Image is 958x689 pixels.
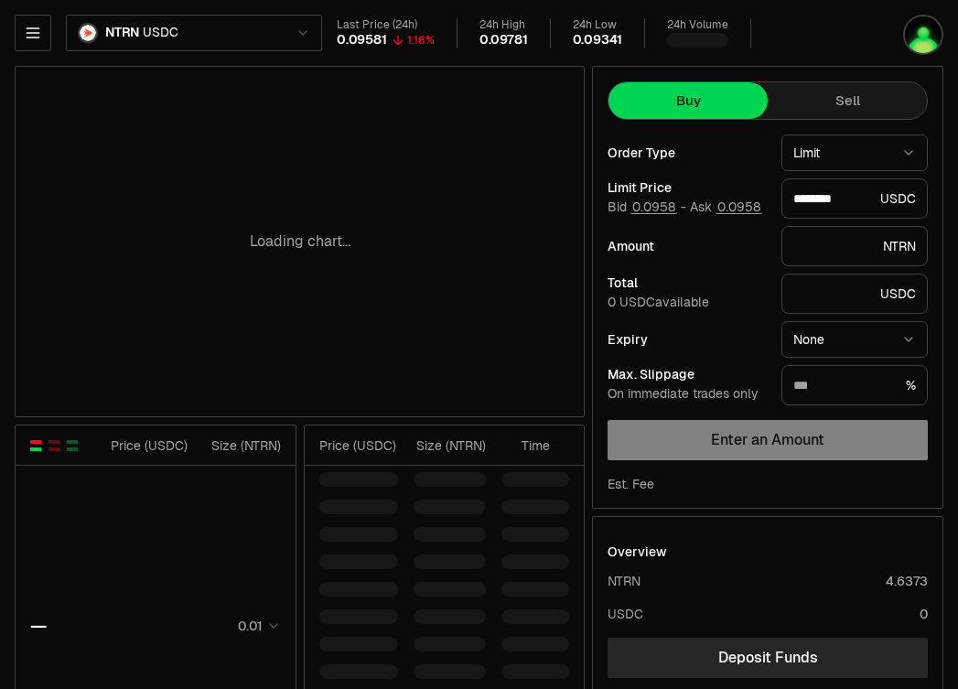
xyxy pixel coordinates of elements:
div: Price ( USDC ) [110,436,188,455]
div: USDC [608,605,643,623]
div: USDC [781,178,928,219]
div: 0.09581 [337,32,387,48]
div: 0 [920,605,928,623]
div: 1.16% [407,33,435,48]
div: Amount [608,240,767,253]
button: Buy [608,82,768,119]
div: Max. Slippage [608,368,767,381]
div: On immediate trades only [608,386,767,403]
div: Last Price (24h) [337,18,435,32]
div: Total [608,276,767,289]
div: 24h Low [573,18,623,32]
span: NTRN [105,25,139,41]
button: Show Buy Orders Only [65,438,80,453]
button: None [781,321,928,358]
div: 24h High [479,18,528,32]
div: Limit Price [608,181,767,194]
span: Ask [690,199,762,216]
button: Limit [781,135,928,171]
img: NTRN Logo [80,25,96,41]
div: 4.6373 [886,572,928,590]
span: Bid - [608,199,686,216]
div: % [781,365,928,405]
button: 0.0958 [716,199,762,214]
button: Show Buy and Sell Orders [28,438,43,453]
button: 0.0958 [630,199,677,214]
p: Loading chart... [250,231,350,253]
button: Sell [768,82,927,119]
div: Size ( NTRN ) [203,436,281,455]
a: Deposit Funds [608,638,928,678]
div: USDC [781,274,928,314]
div: 0.09781 [479,32,528,48]
div: Est. Fee [608,475,654,493]
div: — [30,613,47,639]
div: Time [501,436,550,455]
img: LEDGER-PHIL [905,16,942,53]
div: NTRN [781,226,928,266]
button: Show Sell Orders Only [47,438,61,453]
div: 0.09341 [573,32,623,48]
div: 24h Volume [667,18,728,32]
div: NTRN [608,572,640,590]
span: 0 USDC available [608,294,709,310]
div: Overview [608,543,667,561]
div: Expiry [608,333,767,346]
div: Order Type [608,146,767,159]
span: USDC [143,25,178,41]
button: 0.01 [232,615,281,637]
div: Size ( NTRN ) [414,436,486,455]
div: Price ( USDC ) [319,436,399,455]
